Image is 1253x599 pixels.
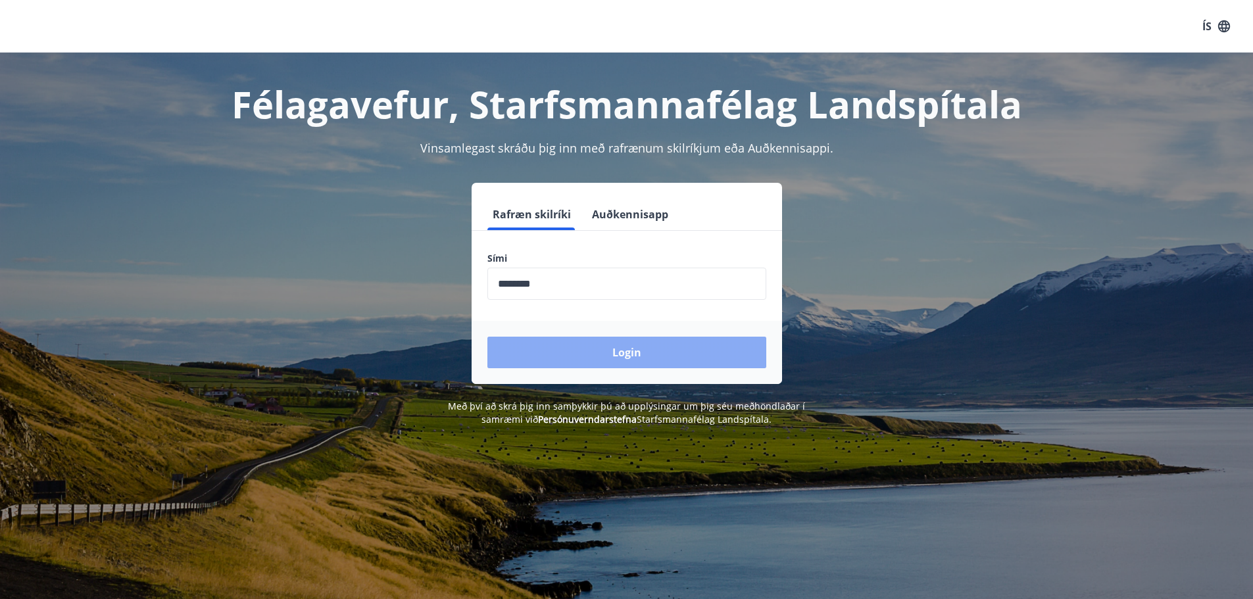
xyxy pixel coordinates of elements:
label: Sími [487,252,766,265]
h1: Félagavefur, Starfsmannafélag Landspítala [169,79,1085,129]
button: Auðkennisapp [587,199,674,230]
a: Persónuverndarstefna [538,413,637,425]
span: Með því að skrá þig inn samþykkir þú að upplýsingar um þig séu meðhöndlaðar í samræmi við Starfsm... [448,400,805,425]
button: ÍS [1195,14,1237,38]
button: Rafræn skilríki [487,199,576,230]
button: Login [487,337,766,368]
span: Vinsamlegast skráðu þig inn með rafrænum skilríkjum eða Auðkennisappi. [420,140,833,156]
